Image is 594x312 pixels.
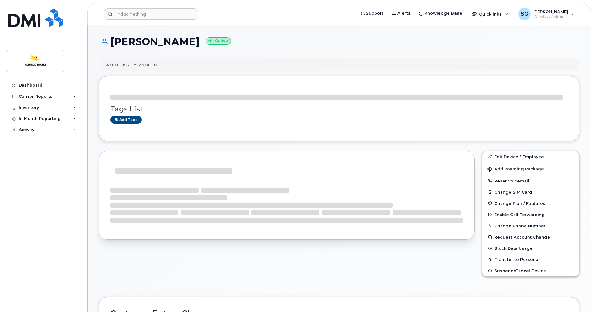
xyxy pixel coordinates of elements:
[482,162,579,175] button: Add Roaming Package
[206,37,231,45] small: Active
[487,167,544,173] span: Add Roaming Package
[482,243,579,254] button: Block Data Usage
[99,36,579,47] h1: [PERSON_NAME]
[110,116,142,124] a: Add tags
[494,212,545,217] span: Enable Call Forwarding
[494,268,546,273] span: Suspend/Cancel Device
[482,151,579,162] a: Edit Device / Employee
[482,187,579,198] button: Change SIM Card
[482,209,579,220] button: Enable Call Forwarding
[482,175,579,187] button: Reset Voicemail
[482,198,579,209] button: Change Plan / Features
[482,220,579,231] button: Change Phone Number
[482,265,579,276] button: Suspend/Cancel Device
[494,201,545,206] span: Change Plan / Features
[482,254,579,265] button: Transfer to Personal
[110,105,568,113] h3: Tags List
[104,62,162,67] div: Used for: MCM - Environnement
[482,231,579,243] button: Request Account Change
